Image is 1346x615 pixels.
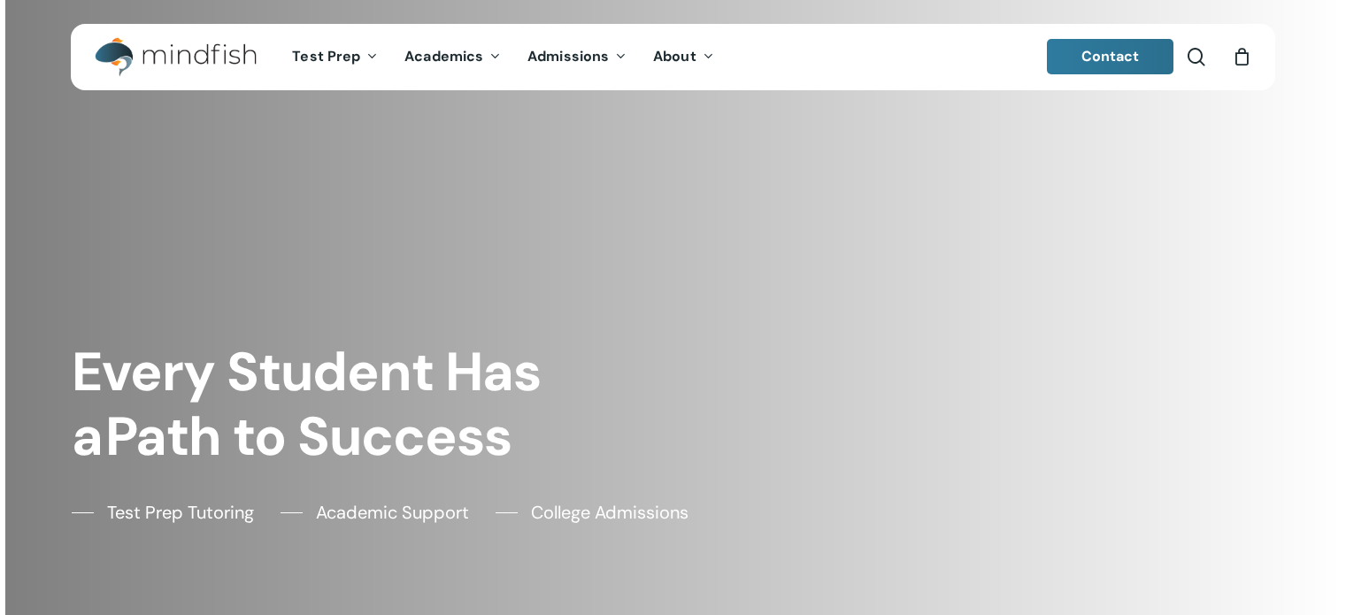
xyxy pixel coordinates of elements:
[279,24,727,90] nav: Main Menu
[71,24,1275,90] header: Main Menu
[514,50,640,65] a: Admissions
[640,50,727,65] a: About
[316,499,469,526] span: Academic Support
[531,499,688,526] span: College Admissions
[404,47,483,65] span: Academics
[1081,47,1140,65] span: Contact
[527,47,609,65] span: Admissions
[279,50,391,65] a: Test Prep
[496,499,688,526] a: College Admissions
[72,340,661,469] h1: Every Student Has a
[292,47,360,65] span: Test Prep
[72,499,254,526] a: Test Prep Tutoring
[281,499,469,526] a: Academic Support
[107,499,254,526] span: Test Prep Tutoring
[103,402,514,472] em: Path to Success
[391,50,514,65] a: Academics
[1047,39,1174,74] a: Contact
[653,47,696,65] span: About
